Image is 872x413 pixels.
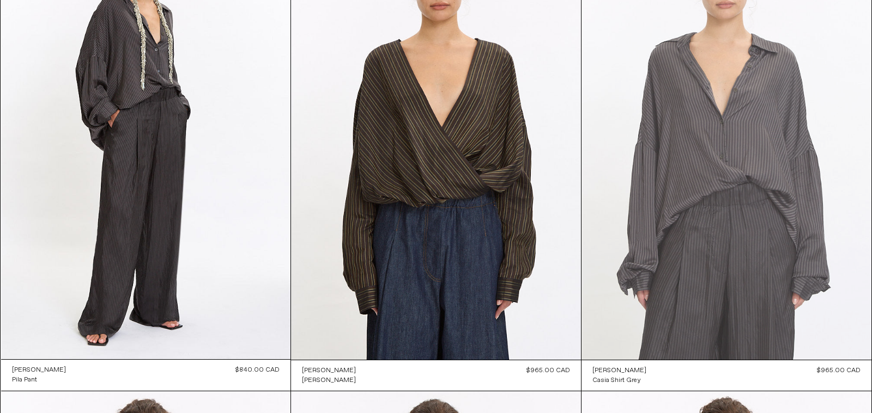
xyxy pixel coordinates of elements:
[592,366,646,375] div: [PERSON_NAME]
[12,375,37,385] div: Pila Pant
[592,366,646,375] a: [PERSON_NAME]
[302,375,356,385] a: [PERSON_NAME]
[302,366,356,375] a: [PERSON_NAME]
[526,366,570,375] div: $965.00 CAD
[12,375,66,385] a: Pila Pant
[12,365,66,375] a: [PERSON_NAME]
[592,376,641,385] div: Casia Shirt Grey
[817,366,861,375] div: $965.00 CAD
[235,365,280,375] div: $840.00 CAD
[592,375,646,385] a: Casia Shirt Grey
[302,366,356,375] div: [PERSON_NAME]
